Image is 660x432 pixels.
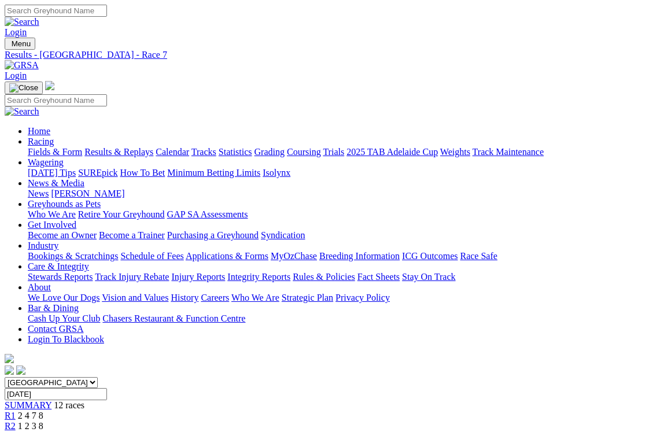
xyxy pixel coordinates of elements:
span: 1 2 3 8 [18,421,43,431]
a: Trials [323,147,344,157]
a: Calendar [156,147,189,157]
a: Statistics [219,147,252,157]
img: logo-grsa-white.png [5,354,14,363]
a: Contact GRSA [28,324,83,334]
a: Chasers Restaurant & Function Centre [102,313,245,323]
button: Toggle navigation [5,82,43,94]
a: Become an Owner [28,230,97,240]
img: GRSA [5,60,39,71]
a: About [28,282,51,292]
div: About [28,293,655,303]
a: Grading [255,147,285,157]
input: Search [5,94,107,106]
a: Vision and Values [102,293,168,302]
div: Industry [28,251,655,261]
a: Race Safe [460,251,497,261]
a: Stay On Track [402,272,455,282]
a: News [28,189,49,198]
a: Care & Integrity [28,261,89,271]
a: Schedule of Fees [120,251,183,261]
div: Racing [28,147,655,157]
img: Close [9,83,38,93]
a: SUREpick [78,168,117,178]
a: Retire Your Greyhound [78,209,165,219]
a: Who We Are [28,209,76,219]
a: Rules & Policies [293,272,355,282]
a: 2025 TAB Adelaide Cup [346,147,438,157]
a: GAP SA Assessments [167,209,248,219]
div: Greyhounds as Pets [28,209,655,220]
a: Wagering [28,157,64,167]
a: Bar & Dining [28,303,79,313]
a: Racing [28,136,54,146]
span: 2 4 7 8 [18,411,43,420]
a: Bookings & Scratchings [28,251,118,261]
a: Coursing [287,147,321,157]
button: Toggle navigation [5,38,35,50]
a: Industry [28,241,58,250]
a: Get Involved [28,220,76,230]
a: Syndication [261,230,305,240]
a: Isolynx [263,168,290,178]
img: logo-grsa-white.png [45,81,54,90]
a: Strategic Plan [282,293,333,302]
div: Bar & Dining [28,313,655,324]
img: twitter.svg [16,365,25,375]
img: facebook.svg [5,365,14,375]
a: Results & Replays [84,147,153,157]
input: Search [5,5,107,17]
a: [PERSON_NAME] [51,189,124,198]
a: How To Bet [120,168,165,178]
span: 12 races [54,400,84,410]
a: We Love Our Dogs [28,293,99,302]
a: Home [28,126,50,136]
a: Careers [201,293,229,302]
img: Search [5,106,39,117]
div: Get Involved [28,230,655,241]
span: Menu [12,39,31,48]
a: SUMMARY [5,400,51,410]
a: Track Maintenance [473,147,544,157]
a: Greyhounds as Pets [28,199,101,209]
a: Integrity Reports [227,272,290,282]
a: R1 [5,411,16,420]
a: Login [5,71,27,80]
a: Privacy Policy [335,293,390,302]
a: Minimum Betting Limits [167,168,260,178]
a: R2 [5,421,16,431]
a: Fields & Form [28,147,82,157]
a: History [171,293,198,302]
div: News & Media [28,189,655,199]
a: Injury Reports [171,272,225,282]
a: Tracks [191,147,216,157]
a: Cash Up Your Club [28,313,100,323]
a: News & Media [28,178,84,188]
a: Who We Are [231,293,279,302]
a: Stewards Reports [28,272,93,282]
a: ICG Outcomes [402,251,458,261]
a: MyOzChase [271,251,317,261]
a: [DATE] Tips [28,168,76,178]
a: Breeding Information [319,251,400,261]
div: Wagering [28,168,655,178]
input: Select date [5,388,107,400]
a: Fact Sheets [357,272,400,282]
a: Track Injury Rebate [95,272,169,282]
a: Become a Trainer [99,230,165,240]
a: Purchasing a Greyhound [167,230,259,240]
a: Login [5,27,27,37]
img: Search [5,17,39,27]
a: Weights [440,147,470,157]
a: Login To Blackbook [28,334,104,344]
a: Applications & Forms [186,251,268,261]
div: Care & Integrity [28,272,655,282]
a: Results - [GEOGRAPHIC_DATA] - Race 7 [5,50,655,60]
